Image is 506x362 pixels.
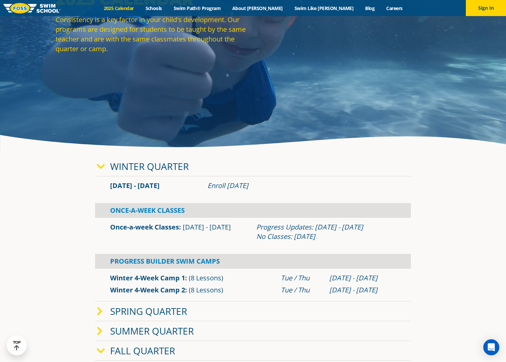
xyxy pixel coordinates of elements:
a: 2025 Calendar [98,5,140,11]
span: (8 Lessons) [189,285,223,294]
a: Spring Quarter [110,305,187,318]
a: Swim Path® Program [168,5,226,11]
a: Winter Quarter [110,160,189,173]
div: Tue / Thu [281,285,323,295]
p: Consistency is a key factor in your child's development. Our programs are designed for students t... [56,15,250,54]
div: Progress Builder Swim Camps [95,254,411,269]
a: Blog [359,5,381,11]
div: Tue / Thu [281,273,323,283]
a: Summer Quarter [110,325,194,337]
div: Progress Updates: [DATE] - [DATE] No Classes: [DATE] [256,222,396,241]
a: Fall Quarter [110,344,175,357]
div: Enroll [DATE] [207,181,396,190]
img: FOSS Swim School Logo [3,3,61,13]
a: Swim Like [PERSON_NAME] [288,5,359,11]
span: (8 Lessons) [189,273,223,282]
a: Careers [381,5,408,11]
a: Winter 4-Week Camp 2 [110,285,185,294]
a: Schools [140,5,168,11]
a: About [PERSON_NAME] [227,5,289,11]
span: [DATE] - [DATE] [110,181,160,190]
div: Once-A-Week Classes [95,203,411,218]
a: Winter 4-Week Camp 1 [110,273,185,282]
div: TOP [13,340,21,351]
span: [DATE] - [DATE] [183,222,231,232]
div: [DATE] - [DATE] [329,273,396,283]
div: Open Intercom Messenger [483,339,499,355]
a: Once-a-week Classes [110,222,179,232]
div: [DATE] - [DATE] [329,285,396,295]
